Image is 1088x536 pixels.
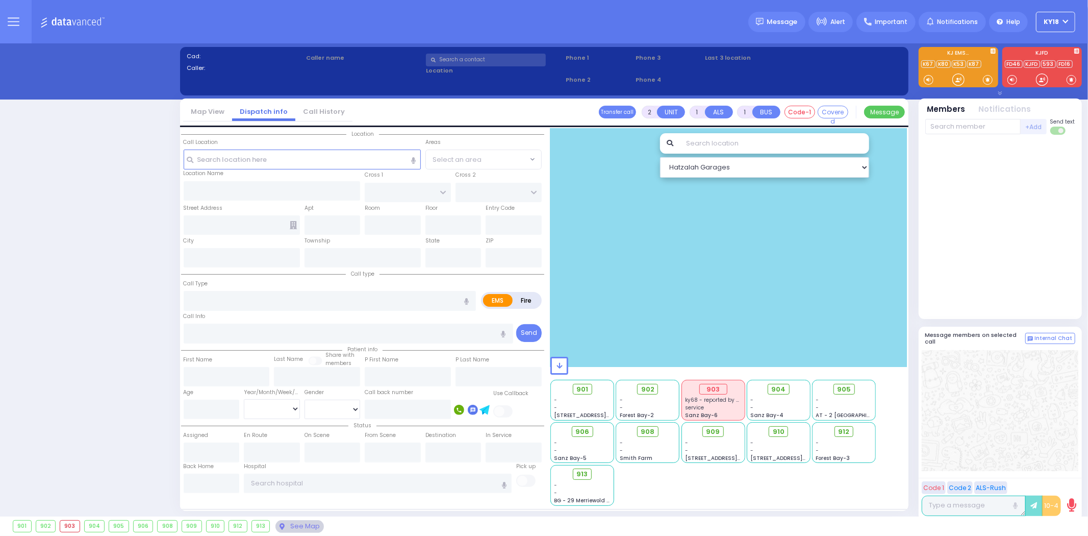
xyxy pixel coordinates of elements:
[182,521,201,532] div: 909
[252,521,270,532] div: 913
[365,171,383,179] label: Cross 1
[636,76,702,84] span: Phone 4
[244,388,300,397] div: Year/Month/Week/Day
[967,60,981,68] a: K87
[274,355,303,363] label: Last Name
[705,106,733,118] button: ALS
[207,521,224,532] div: 910
[925,119,1021,134] input: Search member
[1002,51,1082,58] label: KJFD
[184,388,194,397] label: Age
[620,454,652,462] span: Smith Farm
[566,54,632,62] span: Phone 1
[184,138,218,147] label: Call Location
[305,388,324,397] label: Gender
[620,411,654,419] span: Forest Bay-2
[756,18,764,26] img: message.svg
[816,396,819,404] span: -
[244,431,267,440] label: En Route
[456,356,489,364] label: P Last Name
[40,15,108,28] img: Logo
[134,521,153,532] div: 906
[1041,60,1056,68] a: 593
[554,439,558,447] span: -
[184,150,421,169] input: Search location here
[365,356,398,364] label: P First Name
[685,411,718,419] span: Sanz Bay-6
[1036,12,1075,32] button: KY18
[922,481,946,494] button: Code 1
[306,54,422,62] label: Caller name
[919,51,998,58] label: KJ EMS...
[365,431,396,440] label: From Scene
[516,462,536,471] label: Pick up
[85,521,105,532] div: 904
[348,422,376,429] span: Status
[290,221,297,229] span: Other building occupants
[346,130,379,138] span: Location
[566,76,632,84] span: Phone 2
[577,469,588,479] span: 913
[685,404,704,411] span: service
[830,17,845,27] span: Alert
[636,54,702,62] span: Phone 3
[773,427,785,437] span: 910
[13,521,31,532] div: 901
[864,106,905,118] button: Message
[232,107,295,116] a: Dispatch info
[425,431,456,440] label: Destination
[244,462,266,471] label: Hospital
[816,439,819,447] span: -
[433,155,482,165] span: Select an area
[425,138,441,147] label: Areas
[679,133,869,154] input: Search location
[620,439,623,447] span: -
[927,104,966,115] button: Members
[1005,60,1023,68] a: FD46
[425,237,440,245] label: State
[554,404,558,411] span: -
[641,427,654,437] span: 908
[785,106,815,118] button: Code-1
[1050,126,1067,136] label: Turn off text
[426,66,562,75] label: Location
[1035,335,1073,342] span: Internal Chat
[767,17,798,27] span: Message
[816,411,892,419] span: AT - 2 [GEOGRAPHIC_DATA]
[947,481,973,494] button: Code 2
[512,294,541,307] label: Fire
[750,454,847,462] span: [STREET_ADDRESS][PERSON_NAME]
[365,204,380,212] label: Room
[554,489,558,497] span: -
[305,204,314,212] label: Apt
[184,237,194,245] label: City
[554,396,558,404] span: -
[554,454,587,462] span: Sanz Bay-5
[816,447,819,454] span: -
[771,384,786,395] span: 904
[979,104,1031,115] button: Notifications
[184,280,208,288] label: Call Type
[483,294,513,307] label: EMS
[699,384,727,395] div: 903
[346,270,379,278] span: Call type
[620,404,623,411] span: -
[184,169,224,178] label: Location Name
[493,389,528,398] label: Use Callback
[657,106,685,118] button: UNIT
[875,17,907,27] span: Important
[486,204,515,212] label: Entry Code
[816,454,850,462] span: Forest Bay-3
[184,204,223,212] label: Street Address
[183,107,232,116] a: Map View
[750,396,753,404] span: -
[575,427,589,437] span: 906
[750,404,753,411] span: -
[1025,333,1075,344] button: Internal Chat
[837,384,851,395] span: 905
[750,447,753,454] span: -
[229,521,247,532] div: 912
[456,171,476,179] label: Cross 2
[750,439,753,447] span: -
[184,431,209,440] label: Assigned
